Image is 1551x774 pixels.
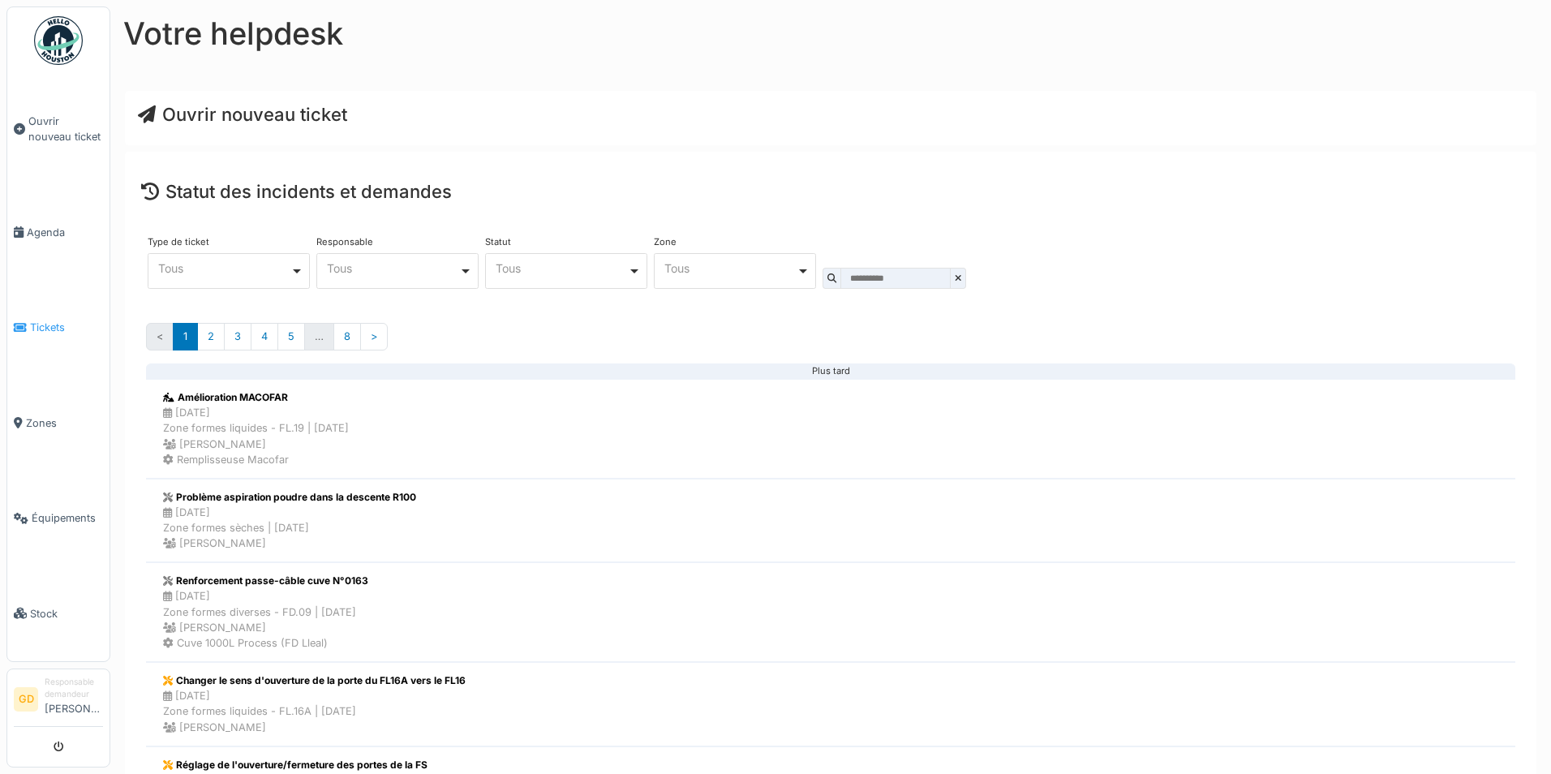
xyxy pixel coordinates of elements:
[138,104,347,125] a: Ouvrir nouveau ticket
[14,676,103,727] a: GD Responsable demandeur[PERSON_NAME]
[7,185,110,280] a: Agenda
[27,225,103,240] span: Agenda
[146,323,1515,363] nav: Pages
[197,323,225,350] a: 2
[496,264,628,273] div: Tous
[7,376,110,471] a: Zones
[163,688,466,735] div: [DATE] Zone formes liquides - FL.16A | [DATE] [PERSON_NAME]
[327,264,459,273] div: Tous
[7,565,110,660] a: Stock
[146,379,1515,479] a: Amélioration MACOFAR [DATE]Zone formes liquides - FL.19 | [DATE] [PERSON_NAME] Remplisseuse Macofar
[173,323,198,350] a: 1
[360,323,388,350] a: Suivant
[28,114,103,144] span: Ouvrir nouveau ticket
[163,574,368,588] div: Renforcement passe-câble cuve N°0163
[32,510,103,526] span: Équipements
[148,238,209,247] label: Type de ticket
[654,238,677,247] label: Zone
[163,452,349,467] div: Remplisseuse Macofar
[163,673,466,688] div: Changer le sens d'ouverture de la porte du FL16A vers le FL16
[163,405,349,452] div: [DATE] Zone formes liquides - FL.19 | [DATE] [PERSON_NAME]
[163,490,416,505] div: Problème aspiration poudre dans la descente R100
[141,181,1520,202] h4: Statut des incidents et demandes
[277,323,305,350] a: 5
[146,562,1515,662] a: Renforcement passe-câble cuve N°0163 [DATE]Zone formes diverses - FD.09 | [DATE] [PERSON_NAME] Cu...
[485,238,511,247] label: Statut
[30,320,103,335] span: Tickets
[45,676,103,701] div: Responsable demandeur
[7,471,110,565] a: Équipements
[34,16,83,65] img: Badge_color-CXgf-gQk.svg
[158,264,290,273] div: Tous
[333,323,361,350] a: 8
[251,323,278,350] a: 4
[163,635,368,651] div: Cuve 1000L Process (FD Lleal)
[224,323,251,350] a: 3
[7,280,110,375] a: Tickets
[163,390,349,405] div: Amélioration MACOFAR
[159,371,1502,372] div: Plus tard
[14,687,38,712] li: GD
[146,479,1515,563] a: Problème aspiration poudre dans la descente R100 [DATE]Zone formes sèches | [DATE] [PERSON_NAME]
[146,662,1515,746] a: Changer le sens d'ouverture de la porte du FL16A vers le FL16 [DATE]Zone formes liquides - FL.16A...
[163,758,427,772] div: Réglage de l'ouverture/fermeture des portes de la FS
[30,606,103,621] span: Stock
[163,588,368,635] div: [DATE] Zone formes diverses - FD.09 | [DATE] [PERSON_NAME]
[163,505,416,552] div: [DATE] Zone formes sèches | [DATE] [PERSON_NAME]
[26,415,103,431] span: Zones
[45,676,103,723] li: [PERSON_NAME]
[664,264,797,273] div: Tous
[316,238,373,247] label: Responsable
[7,74,110,185] a: Ouvrir nouveau ticket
